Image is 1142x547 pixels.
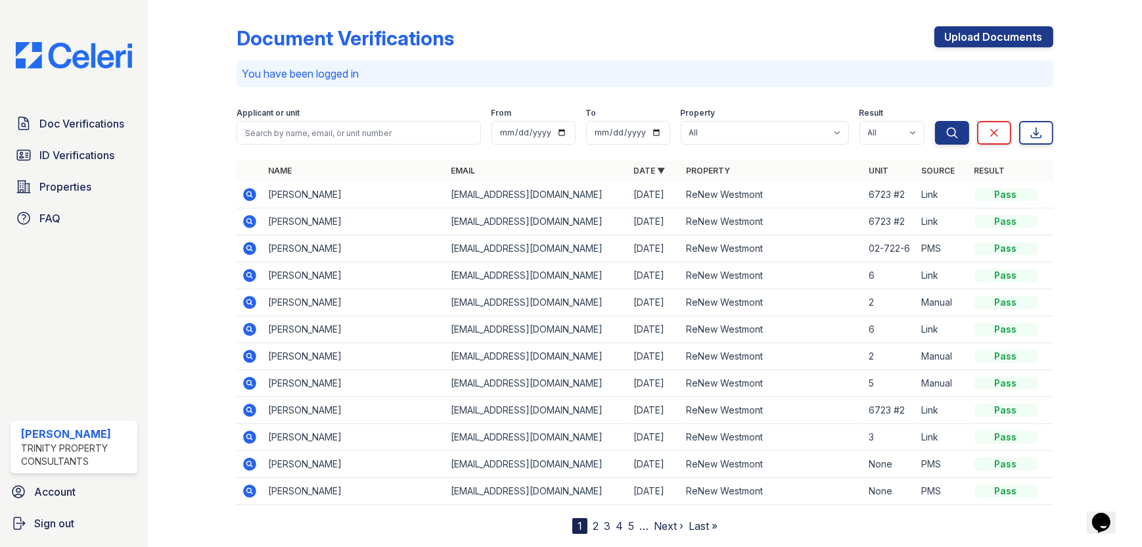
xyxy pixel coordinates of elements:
td: [DATE] [628,316,681,343]
td: [EMAIL_ADDRESS][DOMAIN_NAME] [445,316,628,343]
td: 6 [864,262,917,289]
label: Property [681,108,716,118]
a: Date ▼ [633,166,665,176]
label: Result [859,108,884,118]
td: [DATE] [628,343,681,370]
td: [PERSON_NAME] [263,397,445,424]
td: [EMAIL_ADDRESS][DOMAIN_NAME] [445,235,628,262]
td: [EMAIL_ADDRESS][DOMAIN_NAME] [445,397,628,424]
td: PMS [917,451,969,478]
div: Pass [974,188,1038,201]
a: Doc Verifications [11,110,137,137]
td: PMS [917,478,969,505]
a: 5 [628,519,634,533]
td: 3 [864,424,917,451]
td: [DATE] [628,235,681,262]
td: [PERSON_NAME] [263,316,445,343]
td: [PERSON_NAME] [263,262,445,289]
td: [DATE] [628,451,681,478]
td: ReNew Westmont [681,343,863,370]
a: 4 [616,519,623,533]
div: Pass [974,431,1038,444]
td: [EMAIL_ADDRESS][DOMAIN_NAME] [445,370,628,397]
td: 2 [864,343,917,370]
td: None [864,478,917,505]
a: Upload Documents [934,26,1053,47]
div: Document Verifications [237,26,454,50]
td: ReNew Westmont [681,478,863,505]
a: Unit [869,166,889,176]
td: ReNew Westmont [681,289,863,316]
td: 6723 #2 [864,181,917,208]
td: ReNew Westmont [681,316,863,343]
div: Trinity Property Consultants [21,442,132,468]
td: ReNew Westmont [681,208,863,235]
div: Pass [974,242,1038,255]
a: Email [451,166,475,176]
td: [EMAIL_ADDRESS][DOMAIN_NAME] [445,478,628,505]
td: ReNew Westmont [681,451,863,478]
div: 1 [572,518,587,534]
td: Manual [917,343,969,370]
td: [PERSON_NAME] [263,181,445,208]
div: Pass [974,377,1038,390]
td: 2 [864,289,917,316]
td: [EMAIL_ADDRESS][DOMAIN_NAME] [445,262,628,289]
td: [EMAIL_ADDRESS][DOMAIN_NAME] [445,424,628,451]
td: ReNew Westmont [681,181,863,208]
div: Pass [974,350,1038,363]
a: 3 [604,519,610,533]
td: [DATE] [628,181,681,208]
p: You have been logged in [242,66,1047,82]
span: ID Verifications [39,147,114,163]
td: [PERSON_NAME] [263,208,445,235]
td: 02-722-6 [864,235,917,262]
div: Pass [974,404,1038,417]
td: [DATE] [628,424,681,451]
td: ReNew Westmont [681,397,863,424]
td: [EMAIL_ADDRESS][DOMAIN_NAME] [445,451,628,478]
a: Name [268,166,292,176]
a: ID Verifications [11,142,137,168]
div: Pass [974,458,1038,471]
a: Result [974,166,1005,176]
td: Link [917,397,969,424]
td: ReNew Westmont [681,235,863,262]
span: Doc Verifications [39,116,124,131]
input: Search by name, email, or unit number [237,121,480,145]
iframe: chat widget [1087,494,1129,534]
span: FAQ [39,210,60,226]
td: Link [917,316,969,343]
a: Account [5,479,143,505]
span: Account [34,484,76,500]
td: 6723 #2 [864,208,917,235]
span: … [639,518,649,534]
td: [PERSON_NAME] [263,478,445,505]
td: 6 [864,316,917,343]
a: Properties [11,174,137,200]
label: To [586,108,597,118]
label: Applicant or unit [237,108,300,118]
td: [PERSON_NAME] [263,235,445,262]
div: Pass [974,323,1038,336]
td: Link [917,208,969,235]
td: [EMAIL_ADDRESS][DOMAIN_NAME] [445,289,628,316]
td: [EMAIL_ADDRESS][DOMAIN_NAME] [445,208,628,235]
td: Manual [917,370,969,397]
td: [DATE] [628,289,681,316]
td: Link [917,424,969,451]
a: Next › [654,519,683,533]
td: [DATE] [628,397,681,424]
td: 6723 #2 [864,397,917,424]
td: [DATE] [628,478,681,505]
td: ReNew Westmont [681,424,863,451]
span: Sign out [34,515,74,531]
td: [DATE] [628,262,681,289]
td: [PERSON_NAME] [263,451,445,478]
a: Last » [689,519,718,533]
a: Sign out [5,510,143,536]
div: Pass [974,485,1038,498]
span: Properties [39,179,91,195]
div: [PERSON_NAME] [21,426,132,442]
